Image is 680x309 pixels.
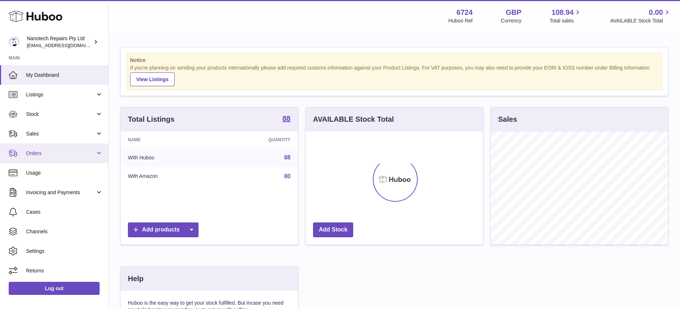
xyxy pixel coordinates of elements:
a: View Listings [130,72,175,86]
span: Usage [26,170,103,176]
span: Invoicing and Payments [26,189,95,196]
img: info@nanotechrepairs.com [9,37,20,47]
span: Orders [26,150,95,157]
a: Add products [128,222,199,237]
strong: Notice [130,57,659,64]
h3: Sales [498,114,517,124]
strong: GBP [506,8,521,17]
span: 108.94 [551,8,573,17]
strong: 88 [283,115,291,122]
span: AVAILABLE Stock Total [610,17,671,24]
h3: AVAILABLE Stock Total [313,114,394,124]
a: 0.00 AVAILABLE Stock Total [610,8,671,24]
span: Settings [26,248,103,255]
span: Returns [26,267,103,274]
a: 80 [284,173,291,179]
a: Add Stock [313,222,353,237]
a: 108.94 Total sales [550,8,582,24]
h3: Total Listings [128,114,175,124]
span: My Dashboard [26,72,103,79]
div: Currency [501,17,522,24]
span: [EMAIL_ADDRESS][DOMAIN_NAME] [27,42,107,48]
span: Listings [26,91,95,98]
span: Cases [26,209,103,216]
a: 88 [284,154,291,160]
span: Channels [26,228,103,235]
div: Huboo Ref [449,17,473,24]
span: Total sales [550,17,582,24]
a: 88 [283,115,291,124]
strong: 6724 [456,8,473,17]
a: Log out [9,282,100,295]
th: Name [121,131,218,148]
th: Quantity [218,131,298,148]
span: Sales [26,130,95,137]
td: With Amazon [121,167,218,186]
h3: Help [128,274,143,284]
div: If you're planning on sending your products internationally please add required customs informati... [130,64,659,86]
td: With Huboo [121,148,218,167]
div: Nanotech Repairs Pty Ltd [27,35,92,49]
span: 0.00 [649,8,663,17]
span: Stock [26,111,95,118]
